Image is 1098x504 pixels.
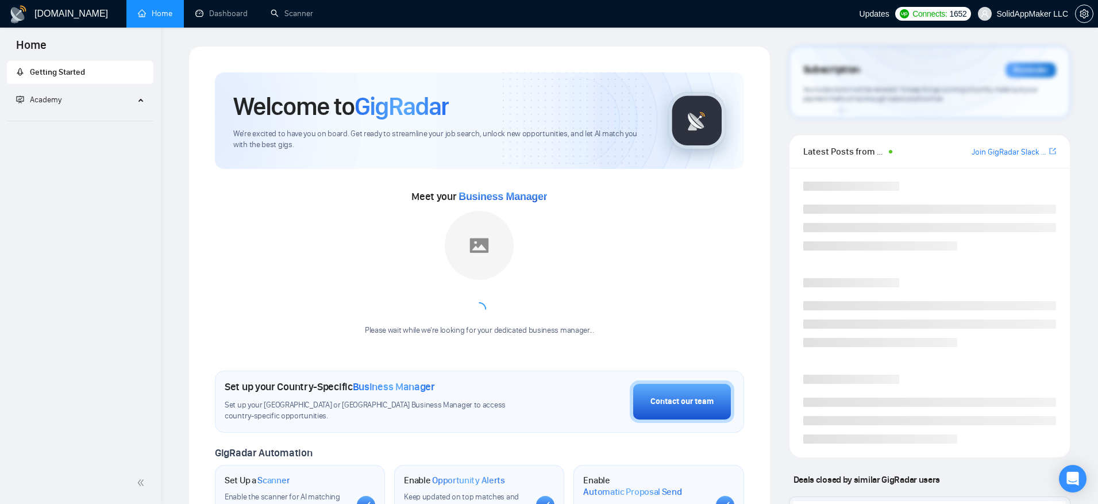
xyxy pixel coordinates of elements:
[1049,146,1056,157] a: export
[233,91,449,122] h1: Welcome to
[271,9,313,18] a: searchScanner
[9,5,28,24] img: logo
[137,477,148,488] span: double-left
[630,380,734,423] button: Contact our team
[860,9,889,18] span: Updates
[1076,9,1093,18] span: setting
[1049,147,1056,156] span: export
[7,61,153,84] li: Getting Started
[16,95,24,103] span: fund-projection-screen
[16,68,24,76] span: rocket
[30,67,85,77] span: Getting Started
[225,475,290,486] h1: Set Up a
[1075,5,1093,23] button: setting
[225,400,530,422] span: Set up your [GEOGRAPHIC_DATA] or [GEOGRAPHIC_DATA] Business Manager to access country-specific op...
[1059,465,1087,493] div: Open Intercom Messenger
[470,300,489,319] span: loading
[803,60,860,80] span: Subscription
[459,191,547,202] span: Business Manager
[432,475,505,486] span: Opportunity Alerts
[972,146,1047,159] a: Join GigRadar Slack Community
[912,7,947,20] span: Connects:
[900,9,909,18] img: upwork-logo.png
[225,380,435,393] h1: Set up your Country-Specific
[195,9,248,18] a: dashboardDashboard
[7,116,153,124] li: Academy Homepage
[7,37,56,61] span: Home
[789,470,945,490] span: Deals closed by similar GigRadar users
[668,92,726,149] img: gigradar-logo.png
[355,91,449,122] span: GigRadar
[981,10,989,18] span: user
[803,85,1038,103] span: Your subscription will be renewed. To keep things running smoothly, make sure your payment method...
[950,7,967,20] span: 1652
[404,475,505,486] h1: Enable
[16,95,61,105] span: Academy
[353,380,435,393] span: Business Manager
[411,190,547,203] span: Meet your
[583,486,681,498] span: Automatic Proposal Send
[358,325,601,336] div: Please wait while we're looking for your dedicated business manager...
[257,475,290,486] span: Scanner
[1005,63,1056,78] div: Reminder
[138,9,172,18] a: homeHome
[233,129,650,151] span: We're excited to have you on board. Get ready to streamline your job search, unlock new opportuni...
[445,211,514,280] img: placeholder.png
[215,447,312,459] span: GigRadar Automation
[583,475,706,497] h1: Enable
[650,395,714,408] div: Contact our team
[1075,9,1093,18] a: setting
[30,95,61,105] span: Academy
[803,144,886,159] span: Latest Posts from the GigRadar Community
